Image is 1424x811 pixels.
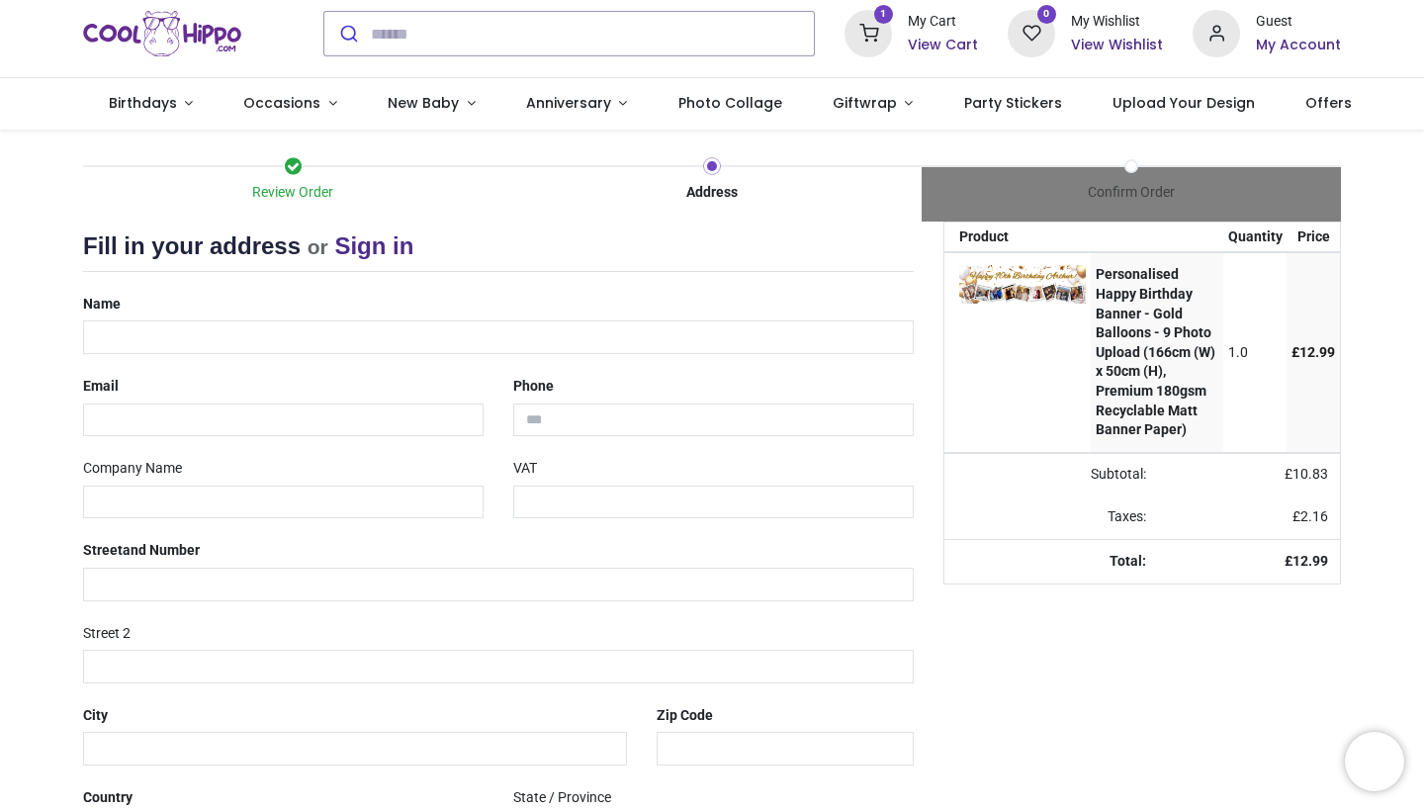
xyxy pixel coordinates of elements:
img: fE6jz0kV14jOcIR94EWIEKswDu4UM5JpXL1cO7Ly8Y7trv1ip8UJq76EfbHUedRFn23wUCn44E63ljPsIM64CM8O6Rp3BuiKQ... [959,265,1086,303]
sup: 0 [1037,5,1056,24]
strong: Personalised Happy Birthday Banner - Gold Balloons - 9 Photo Upload (166cm (W) x 50cm (H), Premiu... [1096,266,1215,437]
label: Email [83,370,119,404]
span: Offers [1305,93,1352,113]
a: View Wishlist [1071,36,1163,55]
sup: 1 [874,5,893,24]
strong: Total: [1110,553,1146,569]
button: Submit [324,12,371,55]
label: Street [83,534,200,568]
th: Price [1287,223,1340,252]
span: Occasions [243,93,320,113]
span: £ [1285,466,1328,482]
label: Name [83,288,121,321]
td: Taxes: [944,496,1158,539]
th: Quantity [1223,223,1288,252]
span: and Number [123,542,200,558]
label: Company Name [83,452,182,486]
span: 12.99 [1292,553,1328,569]
span: Photo Collage [678,93,782,113]
span: £ [1291,344,1335,360]
span: £ [1292,508,1328,524]
label: Phone [513,370,554,404]
a: 1 [845,25,892,41]
div: Address [502,183,922,203]
label: Zip Code [657,699,713,733]
span: Anniversary [526,93,611,113]
img: Cool Hippo [83,6,241,61]
td: Subtotal: [944,453,1158,496]
div: My Cart [908,12,978,32]
span: 10.83 [1292,466,1328,482]
div: Review Order [83,183,502,203]
div: 1.0 [1228,343,1283,363]
a: My Account [1256,36,1341,55]
label: Street 2 [83,617,131,651]
a: New Baby [363,78,501,130]
small: or [308,235,328,258]
span: Fill in your address [83,232,301,259]
span: Upload Your Design [1112,93,1255,113]
iframe: Brevo live chat [1345,732,1404,791]
span: Party Stickers [964,93,1062,113]
label: VAT [513,452,537,486]
span: New Baby [388,93,459,113]
th: Product [944,223,1091,252]
strong: £ [1285,553,1328,569]
div: Guest [1256,12,1341,32]
a: Giftwrap [807,78,938,130]
span: Giftwrap [833,93,897,113]
a: Birthdays [83,78,219,130]
span: Birthdays [109,93,177,113]
a: View Cart [908,36,978,55]
div: My Wishlist [1071,12,1163,32]
a: Anniversary [500,78,653,130]
a: Occasions [219,78,363,130]
a: Logo of Cool Hippo [83,6,241,61]
span: 2.16 [1300,508,1328,524]
label: City [83,699,108,733]
div: Confirm Order [922,183,1341,203]
a: Sign in [334,232,413,259]
a: 0 [1008,25,1055,41]
span: 12.99 [1299,344,1335,360]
